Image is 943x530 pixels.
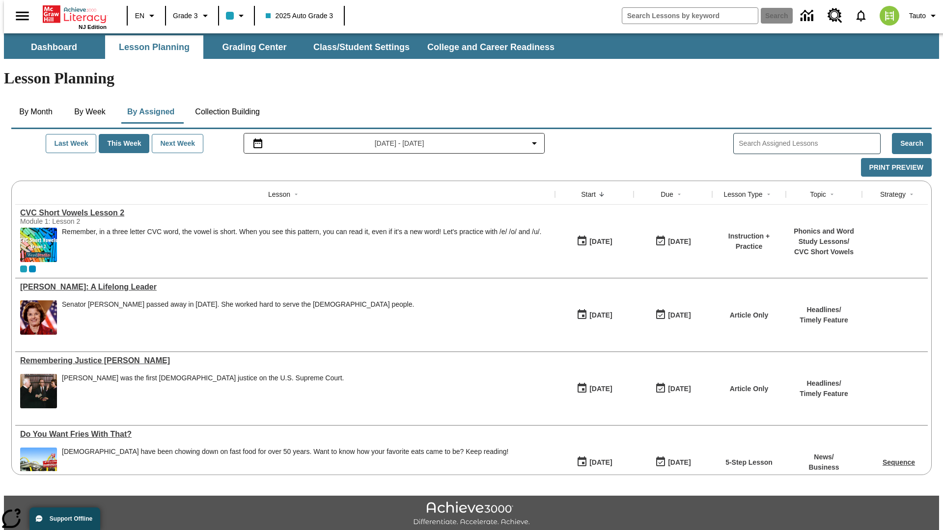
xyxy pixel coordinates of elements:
span: Support Offline [50,515,92,522]
button: Sort [596,188,608,200]
button: Collection Building [187,100,268,124]
span: Grade 3 [173,11,198,21]
button: 09/03/25: First time the lesson was available [573,379,615,398]
div: Home [43,3,107,30]
button: 09/03/25: First time the lesson was available [573,306,615,324]
button: Dashboard [5,35,103,59]
a: Do You Want Fries With That?, Lessons [20,430,550,439]
button: Select a new avatar [874,3,905,28]
button: This Week [99,134,149,153]
svg: Collapse Date Range Filter [528,137,540,149]
div: [DATE] [668,456,691,469]
a: Data Center [795,2,822,29]
button: By Month [11,100,60,124]
img: One of the first McDonald's stores, with the iconic red sign and golden arches. [20,448,57,482]
button: Profile/Settings [905,7,943,25]
button: Grade: Grade 3, Select a grade [169,7,215,25]
div: [DATE] [589,236,612,248]
div: OL 2025 Auto Grade 4 [29,265,36,272]
span: Tauto [909,11,926,21]
div: Module 1: Lesson 2 [20,217,167,225]
span: NJ Edition [79,24,107,30]
a: Dianne Feinstein: A Lifelong Leader, Lessons [20,283,550,291]
div: Senator [PERSON_NAME] passed away in [DATE]. She worked hard to serve the [DEMOGRAPHIC_DATA] people. [62,300,414,309]
div: Lesson [268,189,290,199]
a: Home [43,4,107,24]
span: EN [135,11,144,21]
button: Lesson Planning [105,35,203,59]
div: Due [661,189,673,199]
button: Next Week [152,134,203,153]
p: Remember, in a three letter CVC word, the vowel is short. When you see this pattern, you can read... [62,228,541,236]
div: Lesson Type [723,189,762,199]
div: CVC Short Vowels Lesson 2 [20,209,550,217]
button: Print Preview [861,158,932,177]
button: By Assigned [119,100,182,124]
p: Phonics and Word Study Lessons / [791,226,857,247]
div: Strategy [880,189,906,199]
div: Dianne Feinstein: A Lifelong Leader [20,283,550,291]
input: Search Assigned Lessons [739,136,880,151]
div: Americans have been chowing down on fast food for over 50 years. Want to know how your favorite e... [62,448,508,482]
div: Start [581,189,596,199]
button: Class color is light blue. Change class color [222,7,251,25]
button: Sort [826,188,838,200]
div: [DATE] [668,383,691,395]
img: Achieve3000 Differentiate Accelerate Achieve [413,502,530,527]
button: College and Career Readiness [419,35,562,59]
p: 5-Step Lesson [725,457,773,468]
img: Chief Justice Warren Burger, wearing a black robe, holds up his right hand and faces Sandra Day O... [20,374,57,408]
p: Timely Feature [800,389,848,399]
div: [DATE] [668,236,691,248]
div: Remembering Justice O'Connor [20,356,550,365]
div: SubNavbar [4,33,939,59]
div: SubNavbar [4,35,563,59]
button: Last Week [46,134,96,153]
img: avatar image [880,6,899,26]
button: Grading Center [205,35,304,59]
h1: Lesson Planning [4,69,939,87]
p: CVC Short Vowels [791,247,857,257]
p: Article Only [730,310,769,320]
div: [DATE] [589,456,612,469]
div: [DEMOGRAPHIC_DATA] have been chowing down on fast food for over 50 years. Want to know how your f... [62,448,508,456]
button: 09/02/25: First time the lesson was available [573,453,615,472]
div: Do You Want Fries With That? [20,430,550,439]
button: Language: EN, Select a language [131,7,162,25]
p: Headlines / [800,378,848,389]
div: [PERSON_NAME] was the first [DEMOGRAPHIC_DATA] justice on the U.S. Supreme Court. [62,374,344,382]
button: Support Offline [29,507,100,530]
button: Search [892,133,932,154]
p: Timely Feature [800,315,848,325]
button: Sort [290,188,302,200]
button: 09/03/25: First time the lesson was available [573,232,615,251]
p: Article Only [730,384,769,394]
button: Sort [763,188,775,200]
img: Senator Dianne Feinstein of California smiles with the U.S. flag behind her. [20,300,57,335]
button: Sort [673,188,685,200]
div: [DATE] [589,309,612,321]
button: 09/03/25: Last day the lesson can be accessed [652,379,694,398]
div: Sandra Day O'Connor was the first female justice on the U.S. Supreme Court. [62,374,344,408]
span: [DATE] - [DATE] [375,138,424,149]
a: Sequence [883,458,915,466]
div: [DATE] [589,383,612,395]
a: CVC Short Vowels Lesson 2, Lessons [20,209,550,217]
p: Headlines / [800,305,848,315]
a: Notifications [848,3,874,28]
p: News / [808,452,839,462]
button: 09/03/25: Last day the lesson can be accessed [652,306,694,324]
div: Current Class [20,265,27,272]
div: Senator Dianne Feinstein passed away in September 2023. She worked hard to serve the American peo... [62,300,414,335]
div: Topic [810,189,826,199]
input: search field [622,8,758,24]
button: 09/03/25: Last day the lesson can be accessed [652,232,694,251]
p: Business [808,462,839,473]
button: 09/02/25: Last day the lesson can be accessed [652,453,694,472]
div: [DATE] [668,309,691,321]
